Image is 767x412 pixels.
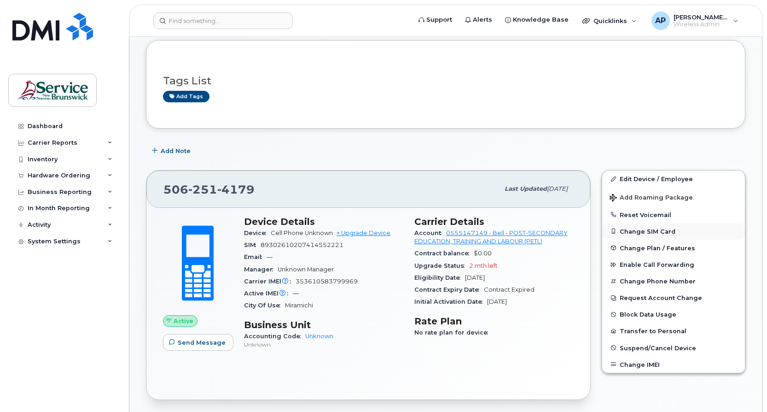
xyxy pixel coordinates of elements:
[412,11,459,29] a: Support
[414,230,568,245] a: 0555147149 - Bell - POST-SECONDARY EDUCATION, TRAINING AND LABOUR (PETL)
[602,171,745,187] a: Edit Device / Employee
[244,278,296,285] span: Carrier IMEI
[178,338,226,347] span: Send Message
[174,317,193,325] span: Active
[414,298,487,305] span: Initial Activation Date
[474,250,492,257] span: $0.00
[414,329,493,336] span: No rate plan for device
[426,15,452,24] span: Support
[414,216,574,227] h3: Carrier Details
[296,278,358,285] span: 353610583799969
[163,75,728,87] h3: Tags List
[163,91,209,102] a: Add tags
[414,286,484,293] span: Contract Expiry Date
[465,274,485,281] span: [DATE]
[163,334,233,351] button: Send Message
[602,289,745,306] button: Request Account Change
[163,182,255,196] span: 506
[655,15,666,26] span: AP
[267,253,273,260] span: —
[459,11,499,29] a: Alerts
[244,290,293,297] span: Active IMEI
[610,194,693,203] span: Add Roaming Package
[602,188,745,206] button: Add Roaming Package
[278,266,334,273] span: Unknown Manager
[244,341,403,348] p: Unknown
[305,333,333,340] a: Unknown
[602,356,745,373] button: Change IMEI
[620,244,695,251] span: Change Plan / Features
[244,319,403,330] h3: Business Unit
[484,286,535,293] span: Contract Expired
[602,223,745,240] button: Change SIM Card
[261,241,343,248] span: 89302610207414552221
[161,147,191,155] span: Add Note
[293,290,299,297] span: —
[602,306,745,323] button: Block Data Usage
[244,266,278,273] span: Manager
[244,333,305,340] span: Accounting Code
[473,15,492,24] span: Alerts
[602,273,745,289] button: Change Phone Number
[414,262,469,269] span: Upgrade Status
[244,253,267,260] span: Email
[414,230,446,236] span: Account
[153,12,293,29] input: Find something...
[244,241,261,248] span: SIM
[513,15,569,24] span: Knowledge Base
[593,17,627,24] span: Quicklinks
[271,230,333,236] span: Cell Phone Unknown
[188,182,217,196] span: 251
[602,256,745,273] button: Enable Call Forwarding
[674,21,729,28] span: Wireless Admin
[337,230,390,236] a: + Upgrade Device
[414,274,465,281] span: Eligibility Date
[620,344,696,351] span: Suspend/Cancel Device
[547,185,568,192] span: [DATE]
[499,11,575,29] a: Knowledge Base
[602,323,745,339] button: Transfer to Personal
[244,230,271,236] span: Device
[244,302,285,309] span: City Of Use
[602,240,745,256] button: Change Plan / Features
[414,250,474,257] span: Contract balance
[414,316,574,327] h3: Rate Plan
[244,216,403,227] h3: Device Details
[469,262,498,269] span: 2 mth left
[645,12,745,30] div: Arseneau, Pierre-Luc (PETL/EPFT)
[285,302,313,309] span: Miramichi
[602,206,745,223] button: Reset Voicemail
[602,340,745,356] button: Suspend/Cancel Device
[674,13,729,21] span: [PERSON_NAME] (PETL/EPFT)
[620,261,694,268] span: Enable Call Forwarding
[505,185,547,192] span: Last updated
[576,12,643,30] div: Quicklinks
[217,182,255,196] span: 4179
[487,298,507,305] span: [DATE]
[146,142,198,159] button: Add Note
